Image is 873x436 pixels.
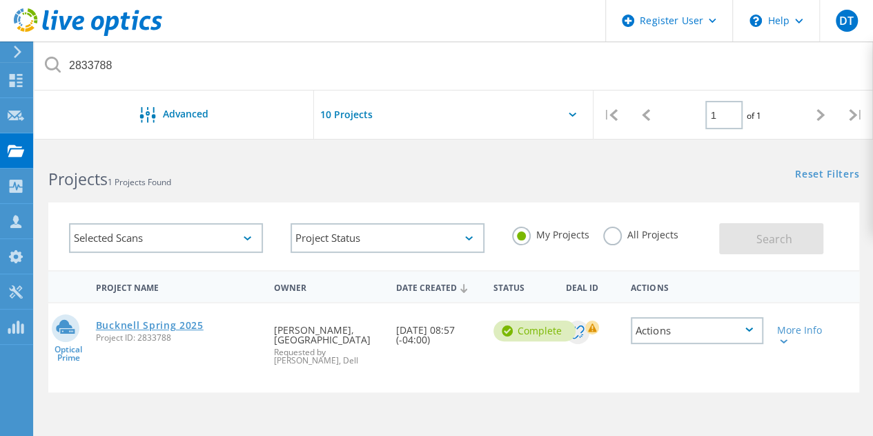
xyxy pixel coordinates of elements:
div: Actions [631,317,763,344]
span: Advanced [163,109,208,119]
b: Projects [48,168,108,190]
div: Complete [493,321,576,341]
span: Project ID: 2833788 [96,334,261,342]
div: [DATE] 08:57 (-04:00) [389,303,487,359]
span: Optical Prime [48,345,89,362]
div: Deal Id [559,274,624,299]
div: Status [487,274,560,299]
label: All Projects [603,227,678,240]
div: Project Name [89,274,268,299]
svg: \n [749,15,762,27]
div: | [594,91,629,140]
a: Reset Filters [795,169,859,181]
span: of 1 [746,110,761,122]
div: Date Created [389,274,487,300]
div: More Info [777,325,828,345]
div: Selected Scans [69,223,263,253]
span: 1 Projects Found [108,176,171,188]
a: Live Optics Dashboard [14,29,162,39]
div: | [838,91,873,140]
span: Search [756,231,792,247]
label: My Projects [512,227,589,240]
a: Bucknell Spring 2025 [96,321,204,330]
div: Actions [624,274,770,299]
div: [PERSON_NAME], [GEOGRAPHIC_DATA] [267,303,389,379]
div: Project Status [291,223,484,253]
button: Search [719,223,823,254]
div: Owner [267,274,389,299]
span: DT [839,15,854,26]
span: Requested by [PERSON_NAME], Dell [274,348,382,365]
